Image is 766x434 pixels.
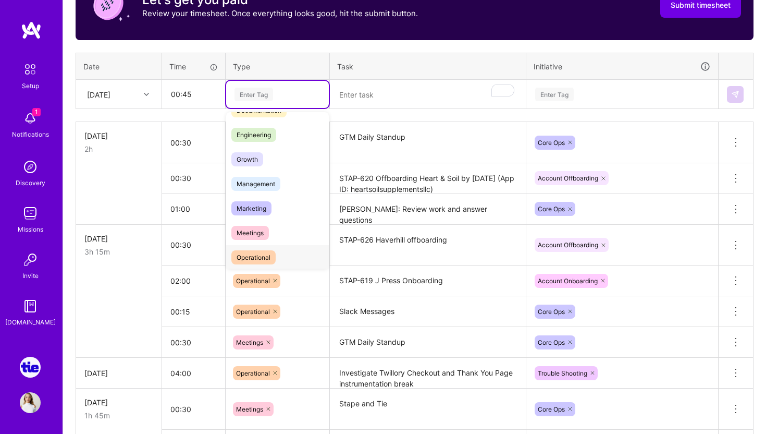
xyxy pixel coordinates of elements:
input: HH:MM [162,231,225,259]
img: bell [20,108,41,129]
span: Engineering [231,128,276,142]
input: HH:MM [163,80,225,108]
div: [DATE] [84,368,153,379]
span: Operational [236,369,270,377]
span: Marketing [231,201,271,215]
input: HH:MM [162,359,225,387]
div: [DATE] [84,130,153,141]
div: 1h 45m [84,410,153,421]
a: User Avatar [17,392,43,413]
span: Core Ops [538,405,565,413]
span: Core Ops [538,139,565,147]
span: 1 [32,108,41,116]
img: Submit [731,90,739,99]
div: [DATE] [87,89,110,100]
img: Invite [20,249,41,270]
img: Meettie: Tracking Infrastructure Lead [20,357,41,378]
input: HH:MM [162,267,225,295]
input: HH:MM [162,395,225,423]
th: Date [76,53,162,80]
img: teamwork [20,203,41,224]
span: Operational [231,250,276,264]
th: Type [226,53,330,80]
textarea: To enrich screen reader interactions, please activate Accessibility in Grammarly extension settings [331,81,525,108]
textarea: Stape and Tie [331,390,525,429]
input: HH:MM [162,164,225,192]
img: setup [19,58,41,80]
img: User Avatar [20,392,41,413]
span: Meetings [236,339,263,346]
div: Discovery [16,177,45,188]
textarea: Investigate Twillory Checkout and Thank You Page instrumentation break STAP-595 [331,359,525,388]
textarea: STAP-626 Haverhill offboarding [331,226,525,265]
span: Management [231,177,280,191]
a: Meettie: Tracking Infrastructure Lead [17,357,43,378]
div: Enter Tag [535,86,574,102]
div: Notifications [12,129,49,140]
div: [DATE] [84,233,153,244]
div: Initiative [534,61,711,73]
span: Core Ops [538,339,565,346]
div: 2h [84,143,153,154]
div: Time [169,61,218,72]
div: Enter Tag [234,86,273,102]
span: Operational [236,308,270,316]
th: Task [330,53,526,80]
span: Growth [231,152,263,166]
input: HH:MM [162,129,225,156]
input: HH:MM [162,298,225,325]
div: Invite [22,270,39,281]
i: icon Chevron [144,92,149,97]
span: Meetings [231,226,269,240]
span: Meetings [236,405,263,413]
img: logo [21,21,42,40]
div: Setup [22,80,39,91]
img: discovery [20,156,41,177]
textarea: STAP-620 Offboarding Heart & Soil by [DATE] (App ID: heartsoilsupplementsllc) [331,164,525,193]
span: Account Offboarding [538,174,598,182]
div: 3h 15m [84,246,153,257]
textarea: GTM Daily Standup [331,123,525,162]
span: Operational [236,277,270,285]
div: [DOMAIN_NAME] [5,317,56,328]
textarea: Slack Messages [331,297,525,326]
span: Core Ops [538,308,565,316]
span: Core Ops [538,205,565,213]
span: Account Offboarding [538,241,598,249]
input: HH:MM [162,195,225,223]
input: HH:MM [162,329,225,356]
img: guide book [20,296,41,317]
textarea: STAP-619 J Press Onboarding [331,267,525,295]
span: Account Onboarding [538,277,598,285]
span: Trouble Shooting [538,369,587,377]
p: Review your timesheet. Once everything looks good, hit the submit button. [142,8,418,19]
div: [DATE] [84,397,153,408]
textarea: GTM Daily Standup [331,328,525,357]
textarea: [PERSON_NAME]: Review work and answer questions [331,195,525,224]
div: Missions [18,224,43,235]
